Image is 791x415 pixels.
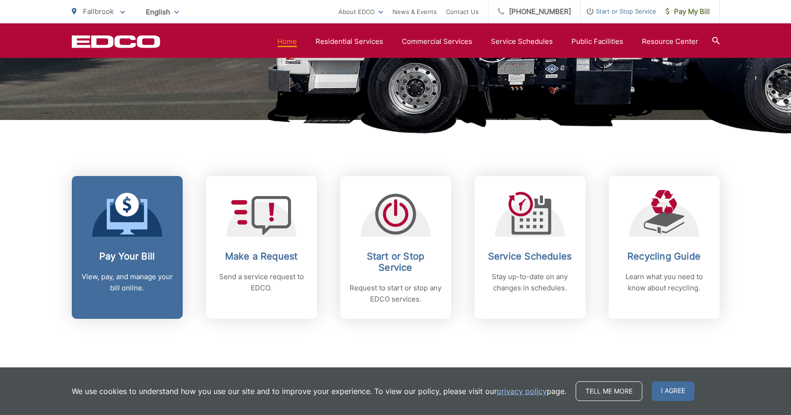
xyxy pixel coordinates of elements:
p: We use cookies to understand how you use our site and to improve your experience. To view our pol... [72,386,566,397]
span: Fallbrook [83,7,114,16]
a: Residential Services [316,36,383,47]
a: Recycling Guide Learn what you need to know about recycling. [609,176,720,319]
span: I agree [652,381,695,401]
a: Service Schedules Stay up-to-date on any changes in schedules. [475,176,585,319]
a: Contact Us [446,6,479,17]
h2: Start or Stop Service [350,251,442,273]
a: privacy policy [497,386,547,397]
a: Commercial Services [402,36,472,47]
span: Pay My Bill [666,6,710,17]
p: Stay up-to-date on any changes in schedules. [484,271,576,294]
h2: Service Schedules [484,251,576,262]
a: Tell me more [576,381,642,401]
p: Request to start or stop any EDCO services. [350,282,442,305]
h2: Make a Request [215,251,308,262]
p: Learn what you need to know about recycling. [618,271,710,294]
a: About EDCO [338,6,383,17]
a: Public Facilities [571,36,623,47]
a: EDCD logo. Return to the homepage. [72,35,160,48]
a: Home [277,36,297,47]
a: Make a Request Send a service request to EDCO. [206,176,317,319]
p: View, pay, and manage your bill online. [81,271,173,294]
h2: Recycling Guide [618,251,710,262]
span: English [139,4,186,20]
p: Send a service request to EDCO. [215,271,308,294]
a: Resource Center [642,36,698,47]
a: News & Events [392,6,437,17]
h2: Pay Your Bill [81,251,173,262]
a: Pay Your Bill View, pay, and manage your bill online. [72,176,183,319]
a: Service Schedules [491,36,553,47]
